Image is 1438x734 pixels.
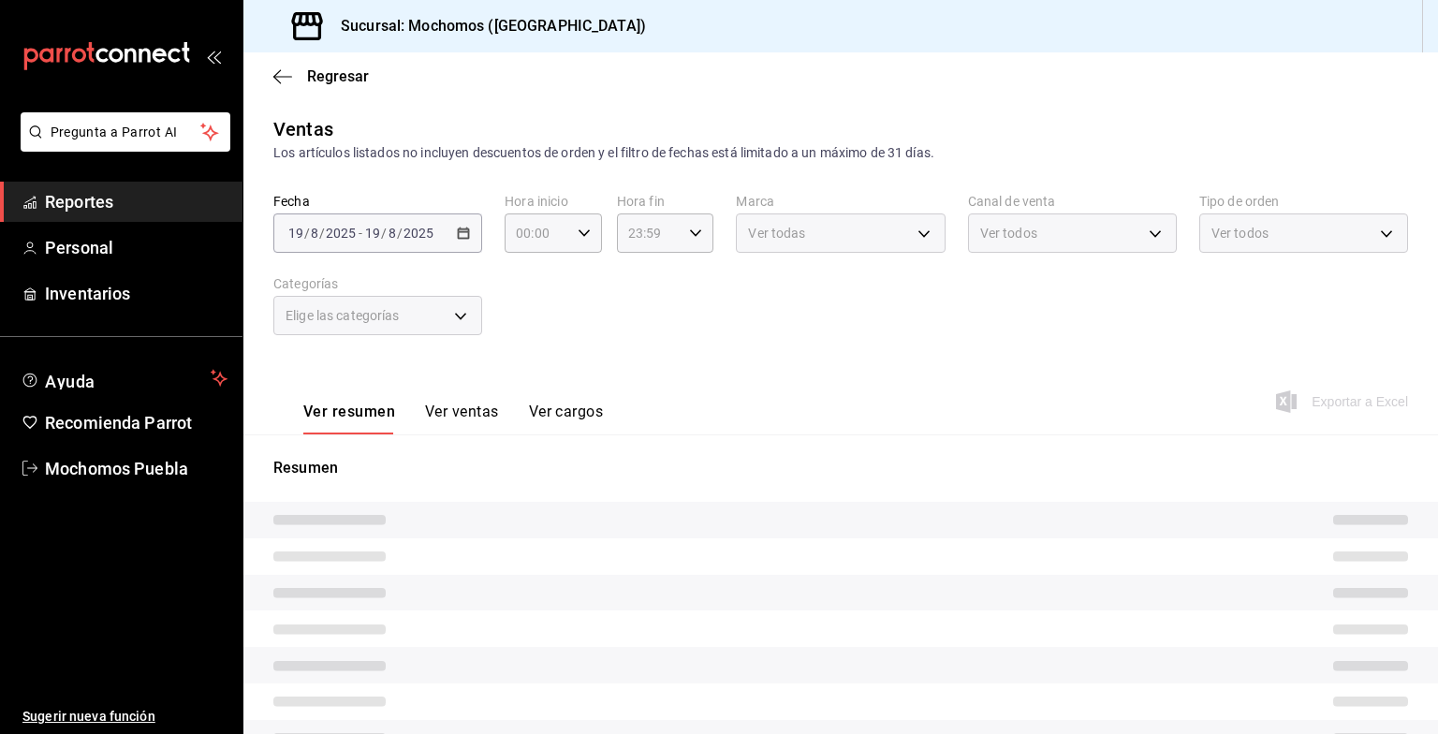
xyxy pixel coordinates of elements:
span: Ver todas [748,224,805,242]
button: open_drawer_menu [206,49,221,64]
button: Pregunta a Parrot AI [21,112,230,152]
button: Ver resumen [303,403,395,434]
input: -- [287,226,304,241]
span: Ver todos [1211,224,1269,242]
span: Ver todos [980,224,1037,242]
span: Pregunta a Parrot AI [51,123,201,142]
span: Personal [45,235,227,260]
span: / [319,226,325,241]
span: Regresar [307,67,369,85]
span: - [359,226,362,241]
div: Ventas [273,115,333,143]
label: Hora inicio [505,195,602,208]
label: Categorías [273,277,482,290]
input: -- [364,226,381,241]
span: Inventarios [45,281,227,306]
span: Recomienda Parrot [45,410,227,435]
a: Pregunta a Parrot AI [13,136,230,155]
label: Canal de venta [968,195,1177,208]
button: Regresar [273,67,369,85]
input: -- [310,226,319,241]
span: Elige las categorías [286,306,400,325]
input: -- [388,226,397,241]
p: Resumen [273,457,1408,479]
span: Ayuda [45,367,203,389]
span: / [397,226,403,241]
button: Ver cargos [529,403,604,434]
span: Sugerir nueva función [22,707,227,727]
label: Hora fin [617,195,714,208]
label: Fecha [273,195,482,208]
input: ---- [403,226,434,241]
input: ---- [325,226,357,241]
label: Tipo de orden [1199,195,1408,208]
span: Reportes [45,189,227,214]
button: Ver ventas [425,403,499,434]
span: / [381,226,387,241]
h3: Sucursal: Mochomos ([GEOGRAPHIC_DATA]) [326,15,646,37]
span: Mochomos Puebla [45,456,227,481]
span: / [304,226,310,241]
div: Los artículos listados no incluyen descuentos de orden y el filtro de fechas está limitado a un m... [273,143,1408,163]
div: navigation tabs [303,403,603,434]
label: Marca [736,195,945,208]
